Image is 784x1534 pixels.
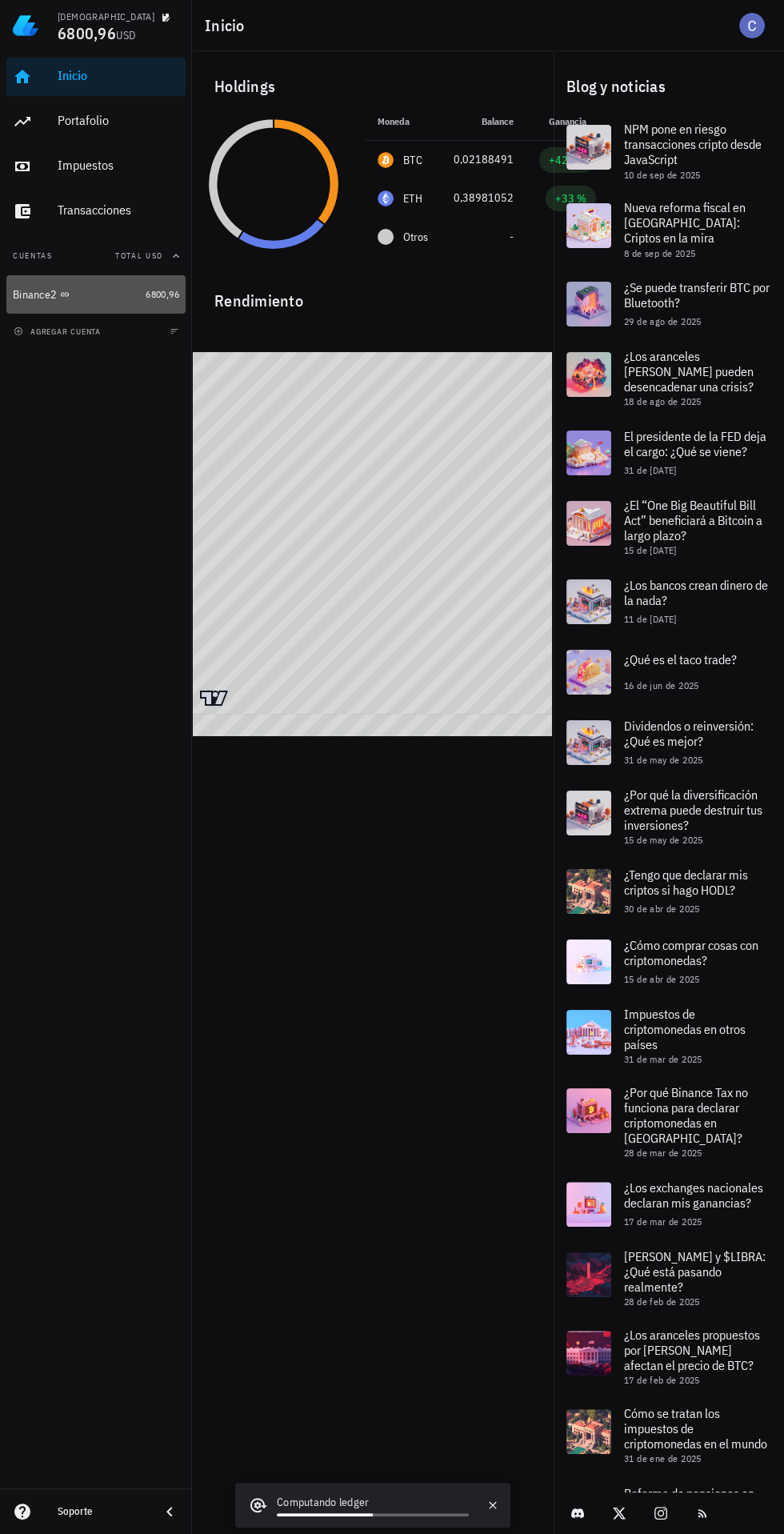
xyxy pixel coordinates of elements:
span: ¿Qué es el taco trade? [624,651,737,667]
span: 11 de [DATE] [624,613,677,625]
a: Impuestos [6,147,186,186]
span: [PERSON_NAME] y $LIBRA: ¿Qué está pasando realmente? [624,1248,766,1295]
div: 0,38981052 [454,190,514,206]
div: Impuestos [58,158,179,173]
span: Impuestos de criptomonedas en otros países [624,1006,746,1052]
a: Impuestos de criptomonedas en otros países 31 de mar de 2025 [554,997,784,1075]
span: 15 de abr de 2025 [624,973,700,985]
div: ETH [403,190,422,206]
a: ¿Los bancos crean dinero de la nada? 11 de [DATE] [554,567,784,637]
div: BTC [403,152,422,168]
div: Transacciones [58,202,179,218]
span: 10 de sep de 2025 [624,169,701,181]
span: NPM pone en riesgo transacciones cripto desde JavaScript [624,121,762,167]
div: Rendimiento [202,275,544,314]
span: 17 de feb de 2025 [624,1374,700,1386]
a: ¿Por qué Binance Tax no funciona para declarar criptomonedas en [GEOGRAPHIC_DATA]? 28 de mar de 2025 [554,1075,784,1169]
span: ¿Se puede transferir BTC por Bluetooth? [624,279,770,310]
th: Balance [441,102,526,141]
span: ¿Tengo que declarar mis criptos si hago HODL? [624,867,748,898]
a: ¿Qué es el taco trade? 16 de jun de 2025 [554,637,784,707]
button: CuentasTotal USD [6,237,186,275]
span: Otros [403,229,428,246]
span: - [510,230,514,244]
div: 0,02188491 [454,151,514,168]
div: ETH-icon [378,190,394,206]
span: El presidente de la FED deja el cargo: ¿Qué se viene? [624,428,766,459]
span: ¿Por qué Binance Tax no funciona para declarar criptomonedas en [GEOGRAPHIC_DATA]? [624,1084,748,1147]
div: Binance2 [13,288,57,302]
span: 6800,96 [58,22,116,44]
a: [PERSON_NAME] y $LIBRA: ¿Qué está pasando realmente? 28 de feb de 2025 [554,1240,784,1318]
span: 28 de mar de 2025 [624,1147,702,1159]
a: Binance2 6800,96 [6,275,186,314]
a: Portafolio [6,102,186,141]
span: 18 de ago de 2025 [624,395,702,407]
span: 28 de feb de 2025 [624,1296,700,1308]
div: BTC-icon [378,152,394,168]
span: 15 de [DATE] [624,544,677,556]
div: avatar [739,13,765,38]
a: El presidente de la FED deja el cargo: ¿Qué se viene? 31 de [DATE] [554,418,784,488]
a: ¿Los exchanges nacionales declaran mis ganancias? 17 de mar de 2025 [554,1169,784,1240]
span: agregar cuenta [17,326,101,337]
span: 31 de ene de 2025 [624,1452,702,1464]
span: ¿Cómo comprar cosas con criptomonedas? [624,937,758,968]
span: 31 de [DATE] [624,464,677,476]
div: +421 % [549,152,586,168]
span: 30 de abr de 2025 [624,903,700,915]
span: ¿Los bancos crean dinero de la nada? [624,577,768,608]
a: ¿Se puede transferir BTC por Bluetooth? 29 de ago de 2025 [554,269,784,339]
span: ¿Los aranceles propuestos por [PERSON_NAME] afectan el precio de BTC? [624,1327,760,1373]
a: Inicio [6,58,186,96]
span: Dividendos o reinversión: ¿Qué es mejor? [624,718,754,749]
a: Dividendos o reinversión: ¿Qué es mejor? 31 de may de 2025 [554,707,784,778]
div: Computando ledger [277,1494,469,1513]
a: ¿El “One Big Beautiful Bill Act” beneficiará a Bitcoin a largo plazo? 15 de [DATE] [554,488,784,567]
span: 8 de sep de 2025 [624,247,695,259]
a: Charting by TradingView [200,691,228,706]
span: ¿El “One Big Beautiful Bill Act” beneficiará a Bitcoin a largo plazo? [624,497,762,543]
h1: Inicio [205,13,251,38]
a: ¿Por qué la diversificación extrema puede destruir tus inversiones? 15 de may de 2025 [554,778,784,856]
div: Soporte [58,1505,147,1518]
span: 15 de may de 2025 [624,834,703,846]
div: Inicio [58,68,179,83]
div: Portafolio [58,113,179,128]
span: Total USD [115,250,163,261]
a: Transacciones [6,192,186,230]
div: Holdings [202,61,544,112]
a: ¿Los aranceles [PERSON_NAME] pueden desencadenar una crisis? 18 de ago de 2025 [554,339,784,418]
button: agregar cuenta [10,323,108,339]
a: ¿Los aranceles propuestos por [PERSON_NAME] afectan el precio de BTC? 17 de feb de 2025 [554,1318,784,1396]
span: 29 de ago de 2025 [624,315,702,327]
a: Cómo se tratan los impuestos de criptomonedas en el mundo 31 de ene de 2025 [554,1396,784,1475]
div: Blog y noticias [554,61,784,112]
span: 31 de may de 2025 [624,754,703,766]
div: [DEMOGRAPHIC_DATA] [58,10,154,23]
span: ¿Por qué la diversificación extrema puede destruir tus inversiones? [624,787,762,833]
span: 17 de mar de 2025 [624,1216,702,1228]
a: ¿Tengo que declarar mis criptos si hago HODL? 30 de abr de 2025 [554,856,784,927]
span: Ganancia [549,115,596,127]
span: 31 de mar de 2025 [624,1053,702,1065]
a: ¿Cómo comprar cosas con criptomonedas? 15 de abr de 2025 [554,927,784,997]
span: ¿Los exchanges nacionales declaran mis ganancias? [624,1180,763,1211]
th: Moneda [365,102,441,141]
span: 16 de jun de 2025 [624,679,699,691]
a: Nueva reforma fiscal en [GEOGRAPHIC_DATA]: Criptos en la mira 8 de sep de 2025 [554,190,784,269]
a: NPM pone en riesgo transacciones cripto desde JavaScript 10 de sep de 2025 [554,112,784,190]
span: Nueva reforma fiscal en [GEOGRAPHIC_DATA]: Criptos en la mira [624,199,746,246]
span: ¿Los aranceles [PERSON_NAME] pueden desencadenar una crisis? [624,348,754,395]
span: USD [116,28,137,42]
span: Cómo se tratan los impuestos de criptomonedas en el mundo [624,1405,767,1452]
img: LedgiFi [13,13,38,38]
span: 6800,96 [146,288,179,300]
